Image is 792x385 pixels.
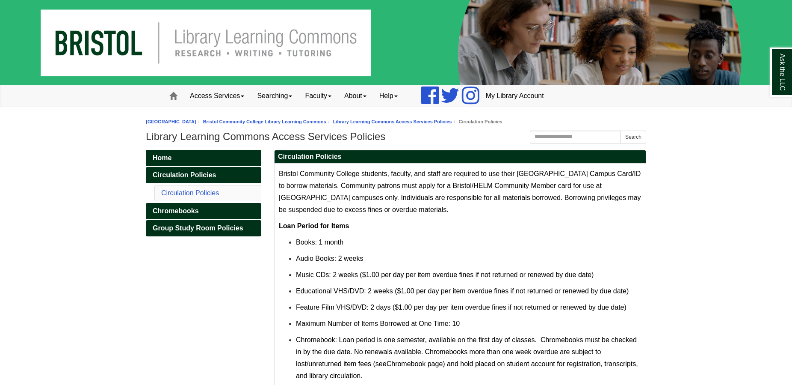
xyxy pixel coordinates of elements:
span: Books: 1 month [296,239,343,246]
a: Chromebook page [387,360,443,367]
a: Chromebooks [146,203,261,219]
span: Educational VHS/DVD: 2 weeks ($1.00 per day per item overdue fines if not returned or renewed by ... [296,287,629,295]
span: Audio Books: 2 weeks [296,255,363,262]
span: Bristol Community College students, faculty, and staff are required to use their [GEOGRAPHIC_DATA... [279,170,641,213]
button: Search [621,131,646,143]
span: Home [153,154,171,161]
a: Group Study Room Policies [146,220,261,236]
span: ) and hold placed on student account for registration, transcripts, and library circulation. [296,360,638,379]
li: Circulation Policies [452,118,502,126]
a: Access Services [183,85,251,107]
span: Chromebooks [153,207,199,215]
a: Faculty [298,85,338,107]
a: Circulation Policies [146,167,261,183]
a: Home [146,150,261,166]
a: Circulation Policies [161,189,219,197]
span: Feature Film VHS/DVD: 2 days ($1.00 per day per item overdue fines if not returned or renewed by ... [296,304,627,311]
h2: Circulation Policies [275,150,646,164]
a: Library Learning Commons Access Services Policies [333,119,452,124]
strong: Loan Period for Items [279,222,349,230]
span: Group Study Room Policies [153,224,243,232]
a: My Library Account [479,85,550,107]
a: About [338,85,373,107]
nav: breadcrumb [146,118,646,126]
span: : Loan period is one semester, available on the first day of classes. Chromebooks must be checked... [296,336,637,367]
a: Help [373,85,404,107]
a: Chromebook [296,336,335,343]
a: Searching [251,85,298,107]
a: [GEOGRAPHIC_DATA] [146,119,196,124]
span: Circulation Policies [153,171,216,179]
div: Guide Pages [146,150,261,236]
a: Bristol Community College Library Learning Commons [203,119,326,124]
h1: Library Learning Commons Access Services Policies [146,131,646,143]
span: Maximum Number of Items Borrowed at One Time: 10 [296,320,460,327]
span: Music CDs: 2 weeks ($1.00 per day per item overdue fines if not returned or renewed by due date) [296,271,594,278]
